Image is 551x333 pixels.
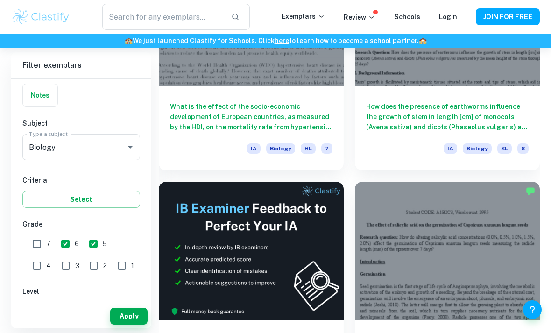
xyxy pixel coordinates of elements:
span: SL [497,143,512,154]
button: JOIN FOR FREE [476,8,540,25]
h6: Level [22,286,140,297]
h6: Criteria [22,175,140,185]
a: Login [439,13,457,21]
a: here [275,37,289,44]
span: Biology [266,143,295,154]
span: 7 [321,143,332,154]
label: Type a subject [29,130,68,138]
span: 7 [46,239,50,249]
p: Review [344,12,375,22]
h6: How does the presence of earthworms influence the growth of stem in length [cm] of monocots (Aven... [366,101,529,132]
span: IA [444,143,457,154]
button: Open [124,141,137,154]
h6: We just launched Clastify for Schools. Click to learn how to become a school partner. [2,35,549,46]
h6: Filter exemplars [11,52,151,78]
h6: What is the effect of the socio-economic development of European countries, as measured by the HD... [170,101,332,132]
span: 5 [103,239,107,249]
span: 4 [46,261,51,271]
button: Help and Feedback [523,300,542,319]
span: 3 [75,261,79,271]
h6: Grade [22,219,140,229]
button: Select [22,191,140,208]
span: 6 [75,239,79,249]
span: Biology [463,143,492,154]
span: HL [301,143,316,154]
img: Marked [526,186,535,196]
p: Exemplars [282,11,325,21]
img: Thumbnail [159,182,344,320]
h6: Subject [22,118,140,128]
span: 1 [131,261,134,271]
span: 🏫 [125,37,133,44]
span: 🏫 [419,37,427,44]
img: Clastify logo [11,7,71,26]
button: Apply [110,308,148,325]
button: Notes [23,84,57,106]
span: 6 [517,143,529,154]
span: 2 [103,261,107,271]
input: Search for any exemplars... [102,4,224,30]
a: Schools [394,13,420,21]
span: IA [247,143,261,154]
